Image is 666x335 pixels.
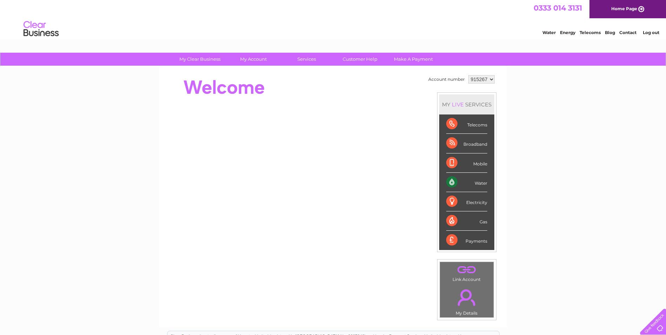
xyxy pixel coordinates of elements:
div: Telecoms [446,114,487,134]
div: Broadband [446,134,487,153]
a: My Clear Business [171,53,229,66]
a: Services [278,53,336,66]
a: . [442,264,492,276]
td: Account number [427,73,467,85]
a: Customer Help [331,53,389,66]
a: Water [542,30,556,35]
div: Electricity [446,192,487,211]
a: Energy [560,30,575,35]
div: Clear Business is a trading name of Verastar Limited (registered in [GEOGRAPHIC_DATA] No. 3667643... [167,4,499,34]
a: Make A Payment [384,53,442,66]
a: . [442,285,492,310]
div: Water [446,173,487,192]
div: Payments [446,231,487,250]
td: My Details [440,283,494,318]
a: Blog [605,30,615,35]
td: Link Account [440,262,494,284]
div: Gas [446,211,487,231]
img: logo.png [23,18,59,40]
div: MY SERVICES [439,94,494,114]
a: Contact [619,30,637,35]
a: My Account [224,53,282,66]
a: 0333 014 3131 [534,4,582,12]
div: Mobile [446,153,487,173]
div: LIVE [450,101,465,108]
a: Telecoms [580,30,601,35]
a: Log out [643,30,659,35]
